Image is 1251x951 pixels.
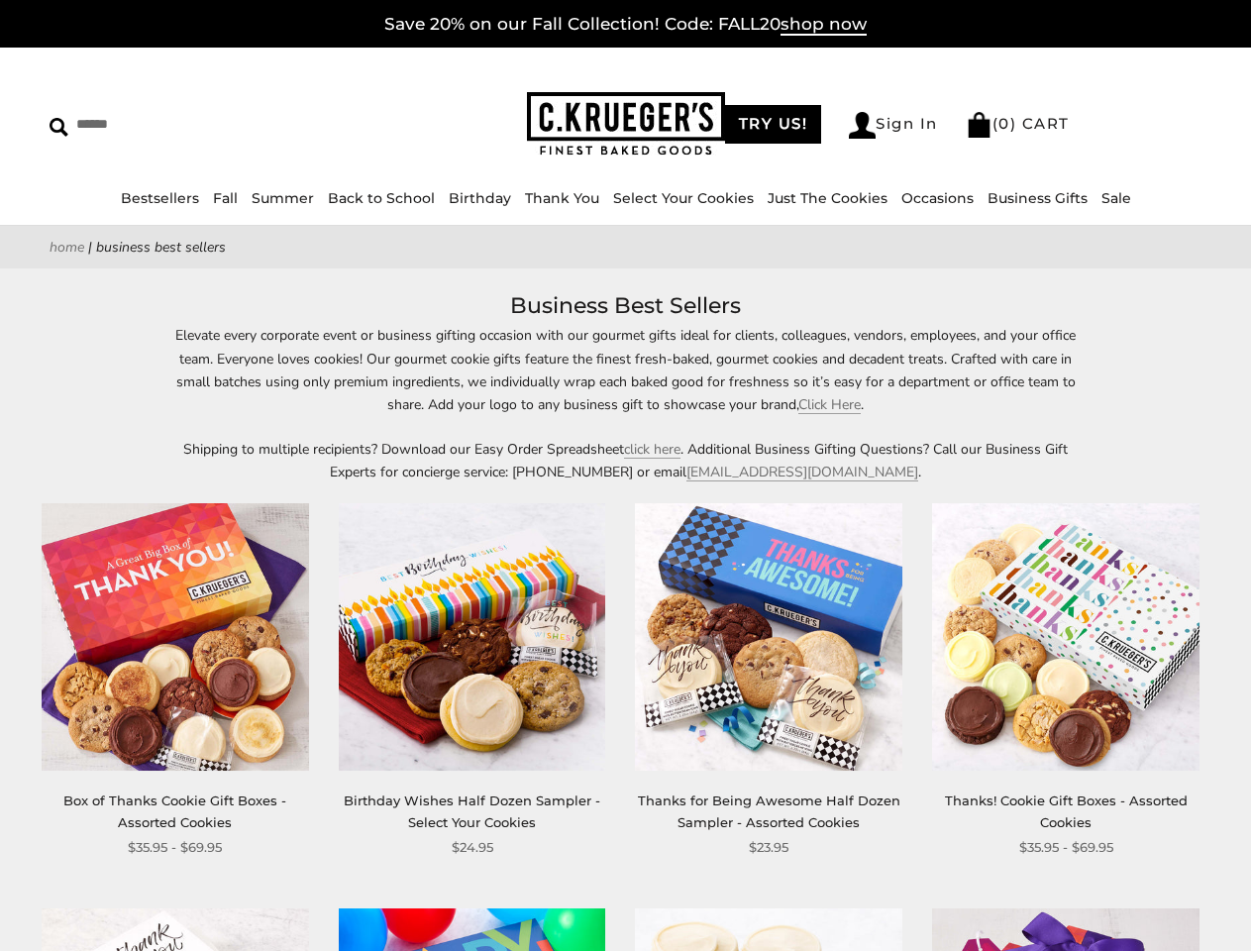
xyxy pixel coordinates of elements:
[213,189,238,207] a: Fall
[768,189,887,207] a: Just The Cookies
[781,14,867,36] span: shop now
[849,112,938,139] a: Sign In
[88,238,92,257] span: |
[686,463,918,481] a: [EMAIL_ADDRESS][DOMAIN_NAME]
[50,238,84,257] a: Home
[449,189,511,207] a: Birthday
[79,288,1172,324] h1: Business Best Sellers
[96,238,226,257] span: Business Best Sellers
[725,105,822,144] a: TRY US!
[328,189,435,207] a: Back to School
[128,837,222,858] span: $35.95 - $69.95
[635,503,902,771] img: Thanks for Being Awesome Half Dozen Sampler - Assorted Cookies
[252,189,314,207] a: Summer
[798,395,861,414] a: Click Here
[638,792,900,829] a: Thanks for Being Awesome Half Dozen Sampler - Assorted Cookies
[50,236,1201,259] nav: breadcrumbs
[63,792,286,829] a: Box of Thanks Cookie Gift Boxes - Assorted Cookies
[849,112,876,139] img: Account
[50,118,68,137] img: Search
[988,189,1088,207] a: Business Gifts
[170,438,1082,483] p: Shipping to multiple recipients? Download our Easy Order Spreadsheet . Additional Business Giftin...
[344,792,600,829] a: Birthday Wishes Half Dozen Sampler - Select Your Cookies
[121,189,199,207] a: Bestsellers
[384,14,867,36] a: Save 20% on our Fall Collection! Code: FALL20shop now
[42,503,309,771] img: Box of Thanks Cookie Gift Boxes - Assorted Cookies
[339,503,606,771] img: Birthday Wishes Half Dozen Sampler - Select Your Cookies
[50,109,313,140] input: Search
[966,114,1070,133] a: (0) CART
[966,112,992,138] img: Bag
[945,792,1188,829] a: Thanks! Cookie Gift Boxes - Assorted Cookies
[527,92,725,157] img: C.KRUEGER'S
[998,114,1010,133] span: 0
[452,837,493,858] span: $24.95
[613,189,754,207] a: Select Your Cookies
[901,189,974,207] a: Occasions
[932,503,1199,771] img: Thanks! Cookie Gift Boxes - Assorted Cookies
[624,440,680,459] a: click here
[525,189,599,207] a: Thank You
[749,837,788,858] span: $23.95
[170,324,1082,415] p: Elevate every corporate event or business gifting occasion with our gourmet gifts ideal for clien...
[1101,189,1131,207] a: Sale
[1019,837,1113,858] span: $35.95 - $69.95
